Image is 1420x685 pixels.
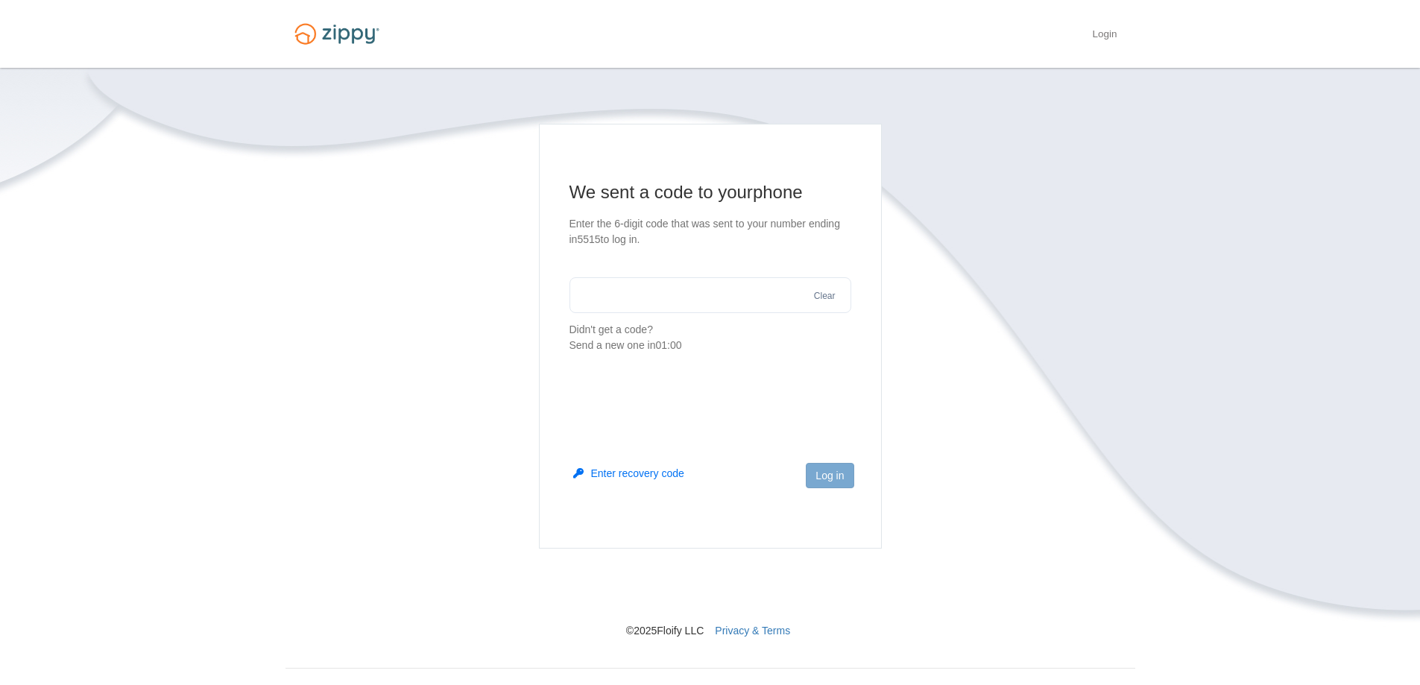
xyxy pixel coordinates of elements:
button: Enter recovery code [573,466,684,481]
button: Log in [806,463,853,488]
nav: © 2025 Floify LLC [285,549,1135,638]
p: Didn't get a code? [569,322,851,353]
div: Send a new one in 01:00 [569,338,851,353]
p: Enter the 6-digit code that was sent to your number ending in 5515 to log in. [569,216,851,247]
h1: We sent a code to your phone [569,180,851,204]
a: Login [1092,28,1117,43]
img: Logo [285,16,388,51]
button: Clear [810,289,840,303]
a: Privacy & Terms [715,625,790,637]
